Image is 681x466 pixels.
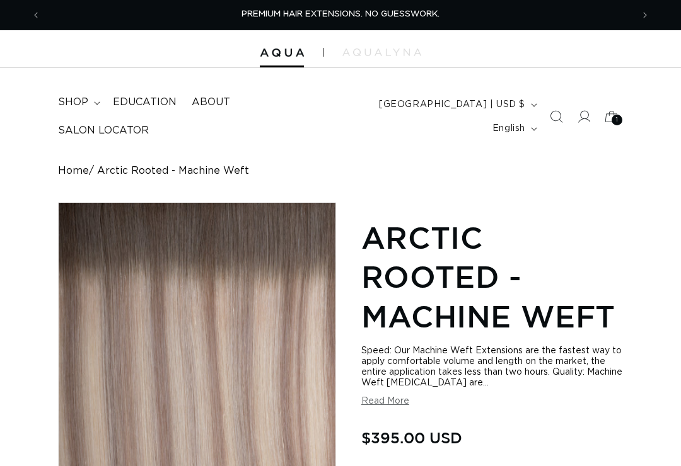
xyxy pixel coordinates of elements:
button: Next announcement [631,3,659,27]
span: Salon Locator [58,124,149,137]
button: English [485,116,542,140]
nav: breadcrumbs [58,165,623,177]
img: Aqua Hair Extensions [260,48,304,57]
span: Arctic Rooted - Machine Weft [97,165,249,177]
summary: shop [50,88,105,116]
span: [GEOGRAPHIC_DATA] | USD $ [379,98,525,111]
button: [GEOGRAPHIC_DATA] | USD $ [371,93,542,116]
a: About [184,88,238,116]
span: About [192,96,230,109]
span: Education [113,96,177,109]
img: aqualyna.com [342,48,421,56]
span: $395.00 USD [361,426,462,450]
span: 1 [616,115,619,125]
button: Read More [361,396,409,407]
span: English [492,122,525,135]
a: Salon Locator [50,116,156,145]
summary: Search [542,103,570,130]
div: Speed: Our Machine Weft Extensions are the fastest way to apply comfortable volume and length on ... [361,346,623,389]
a: Home [58,165,89,177]
span: shop [58,96,88,109]
button: Previous announcement [22,3,50,27]
h1: Arctic Rooted - Machine Weft [361,218,623,336]
a: Education [105,88,184,116]
span: PREMIUM HAIR EXTENSIONS. NO GUESSWORK. [242,10,439,18]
